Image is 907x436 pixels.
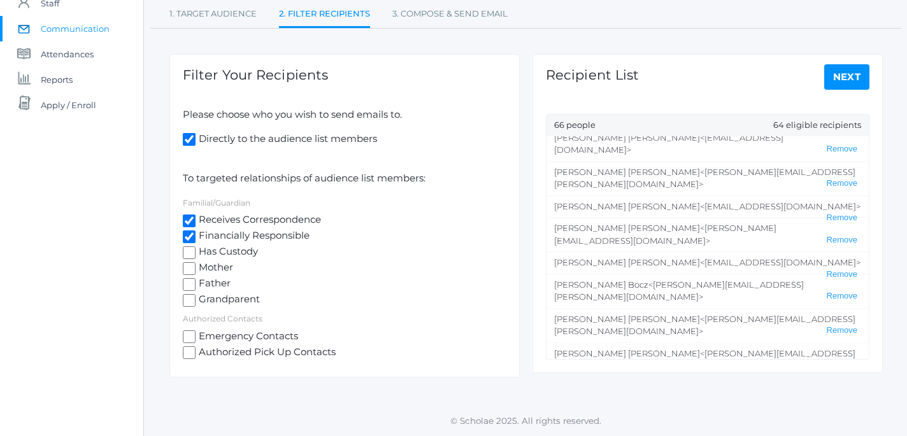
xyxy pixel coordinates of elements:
[823,235,861,246] button: Remove
[554,348,855,371] span: <[PERSON_NAME][EMAIL_ADDRESS][PERSON_NAME][DOMAIN_NAME]>
[554,348,700,358] span: [PERSON_NAME] [PERSON_NAME]
[41,41,94,67] span: Attendances
[196,132,377,148] span: Directly to the audience list members
[554,279,648,290] span: [PERSON_NAME] Bocz
[773,119,861,132] span: 64 eligible recipients
[823,325,861,336] button: Remove
[554,132,700,143] span: [PERSON_NAME] [PERSON_NAME]
[700,201,861,211] span: <[EMAIL_ADDRESS][DOMAIN_NAME]>
[196,260,233,276] span: Mother
[183,278,196,291] input: Father
[700,257,861,267] span: <[EMAIL_ADDRESS][DOMAIN_NAME]>
[823,269,861,280] button: Remove
[196,244,258,260] span: Has Custody
[183,314,262,323] label: Authorized Contacts
[41,16,110,41] span: Communication
[144,414,907,427] p: © Scholae 2025. All rights reserved.
[183,67,328,82] h1: Filter Your Recipients
[823,291,861,302] button: Remove
[279,1,370,29] a: 2. Filter Recipients
[41,67,73,92] span: Reports
[183,230,196,243] input: Financially Responsible
[554,314,855,337] span: <[PERSON_NAME][EMAIL_ADDRESS][PERSON_NAME][DOMAIN_NAME]>
[554,223,700,233] span: [PERSON_NAME] [PERSON_NAME]
[183,294,196,307] input: Grandparent
[183,246,196,259] input: Has Custody
[546,67,639,82] h1: Recipient List
[183,330,196,343] input: Emergency Contacts
[183,171,506,186] p: To targeted relationships of audience list members:
[183,133,196,146] input: Directly to the audience list members
[196,213,321,229] span: Receives Correspondence
[183,108,506,122] p: Please choose who you wish to send emails to.
[824,64,870,90] a: Next
[196,345,336,361] span: Authorized Pick Up Contacts
[554,201,700,211] span: [PERSON_NAME] [PERSON_NAME]
[392,1,508,27] a: 3. Compose & Send Email
[196,276,231,292] span: Father
[183,262,196,275] input: Mother
[196,329,298,345] span: Emergency Contacts
[183,214,196,227] input: Receives Correspondence
[183,198,250,207] label: Familial/Guardian
[183,346,196,359] input: Authorized Pick Up Contacts
[169,1,257,27] a: 1. Target Audience
[554,223,776,246] span: <[PERSON_NAME][EMAIL_ADDRESS][DOMAIN_NAME]>
[41,92,96,118] span: Apply / Enroll
[196,229,310,244] span: Financially Responsible
[823,144,861,155] button: Remove
[554,279,804,302] span: <[PERSON_NAME][EMAIL_ADDRESS][PERSON_NAME][DOMAIN_NAME]>
[554,167,700,177] span: [PERSON_NAME] [PERSON_NAME]
[196,292,260,308] span: Grandparent
[554,167,855,190] span: <[PERSON_NAME][EMAIL_ADDRESS][PERSON_NAME][DOMAIN_NAME]>
[823,213,861,223] button: Remove
[823,178,861,189] button: Remove
[546,115,869,136] div: 66 people
[554,257,700,267] span: [PERSON_NAME] [PERSON_NAME]
[554,314,700,324] span: [PERSON_NAME] [PERSON_NAME]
